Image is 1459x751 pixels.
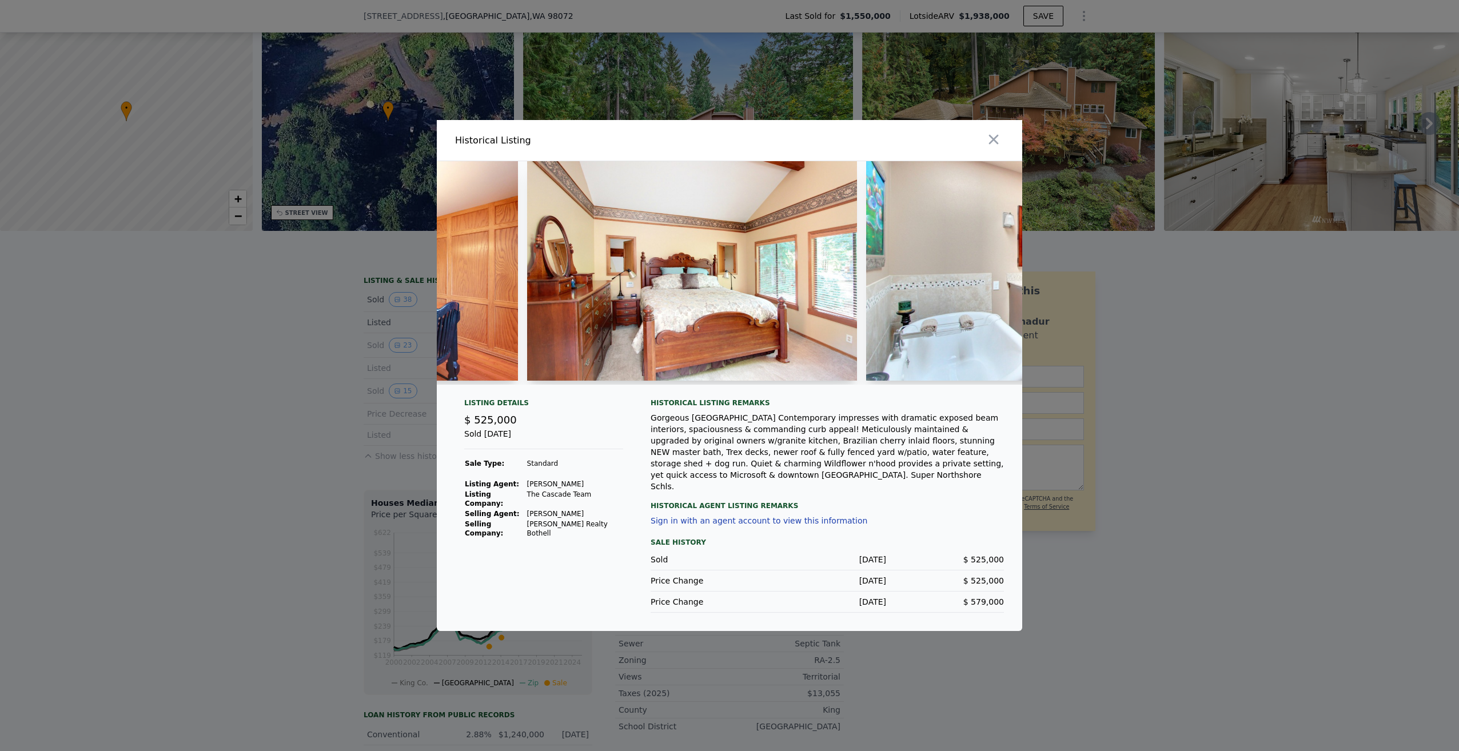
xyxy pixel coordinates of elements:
strong: Listing Company: [465,490,503,508]
span: $ 525,000 [464,414,517,426]
div: Sold [DATE] [464,428,623,449]
div: [DATE] [768,554,886,565]
div: [DATE] [768,596,886,608]
img: Property Img [866,161,1257,381]
div: Sold [651,554,768,565]
span: $ 525,000 [963,576,1004,585]
div: Historical Agent Listing Remarks [651,492,1004,510]
div: Historical Listing [455,134,725,147]
strong: Selling Agent: [465,510,520,518]
strong: Sale Type: [465,460,504,468]
td: The Cascade Team [527,489,623,509]
div: Price Change [651,596,768,608]
span: $ 579,000 [963,597,1004,606]
td: [PERSON_NAME] Realty Bothell [527,519,623,538]
span: $ 525,000 [963,555,1004,564]
div: Listing Details [464,398,623,412]
strong: Selling Company: [465,520,503,537]
div: [DATE] [768,575,886,586]
td: [PERSON_NAME] [527,479,623,489]
div: Price Change [651,575,768,586]
div: Gorgeous [GEOGRAPHIC_DATA] Contemporary impresses with dramatic exposed beam interiors, spaciousn... [651,412,1004,492]
img: Property Img [527,161,857,381]
td: Standard [527,458,623,469]
div: Sale History [651,536,1004,549]
td: [PERSON_NAME] [527,509,623,519]
button: Sign in with an agent account to view this information [651,516,867,525]
div: Historical Listing remarks [651,398,1004,408]
strong: Listing Agent: [465,480,519,488]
